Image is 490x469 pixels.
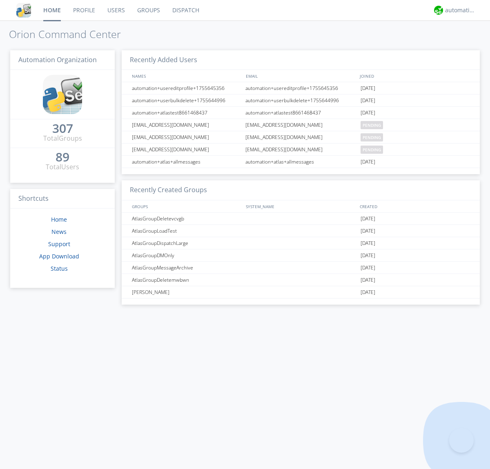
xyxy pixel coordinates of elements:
span: [DATE] [361,225,375,237]
div: [EMAIL_ADDRESS][DOMAIN_NAME] [243,131,359,143]
span: [DATE] [361,156,375,168]
div: AtlasGroupDispatchLarge [130,237,243,249]
span: [DATE] [361,262,375,274]
a: [PERSON_NAME][DATE] [122,286,480,298]
div: [EMAIL_ADDRESS][DOMAIN_NAME] [130,131,243,143]
img: cddb5a64eb264b2086981ab96f4c1ba7 [43,75,82,114]
span: pending [361,121,383,129]
span: [DATE] [361,237,375,249]
a: 307 [52,124,73,134]
span: [DATE] [361,274,375,286]
a: automation+userbulkdelete+1755644996automation+userbulkdelete+1755644996[DATE] [122,94,480,107]
span: [DATE] [361,82,375,94]
div: [EMAIL_ADDRESS][DOMAIN_NAME] [130,144,243,155]
a: automation+atlas+allmessagesautomation+atlas+allmessages[DATE] [122,156,480,168]
a: AtlasGroupDeletemwbwn[DATE] [122,274,480,286]
div: SYSTEM_NAME [244,200,358,212]
span: [DATE] [361,249,375,262]
a: Status [51,265,68,272]
div: Total Users [46,162,79,172]
a: [EMAIL_ADDRESS][DOMAIN_NAME][EMAIL_ADDRESS][DOMAIN_NAME]pending [122,119,480,131]
div: [PERSON_NAME] [130,286,243,298]
div: automation+usereditprofile+1755645356 [243,82,359,94]
a: AtlasGroupDMOnly[DATE] [122,249,480,262]
span: [DATE] [361,213,375,225]
div: AtlasGroupDeletevcvgb [130,213,243,224]
div: 307 [52,124,73,132]
div: NAMES [130,70,242,82]
a: Home [51,215,67,223]
div: JOINED [358,70,472,82]
div: CREATED [358,200,472,212]
h3: Shortcuts [10,189,115,209]
img: cddb5a64eb264b2086981ab96f4c1ba7 [16,3,31,18]
a: 89 [56,153,69,162]
a: automation+usereditprofile+1755645356automation+usereditprofile+1755645356[DATE] [122,82,480,94]
span: [DATE] [361,286,375,298]
span: [DATE] [361,94,375,107]
div: automation+atlastest8661468437 [130,107,243,119]
a: [EMAIL_ADDRESS][DOMAIN_NAME][EMAIL_ADDRESS][DOMAIN_NAME]pending [122,144,480,156]
img: d2d01cd9b4174d08988066c6d424eccd [434,6,443,15]
span: pending [361,146,383,154]
a: AtlasGroupDispatchLarge[DATE] [122,237,480,249]
a: AtlasGroupMessageArchive[DATE] [122,262,480,274]
h3: Recently Added Users [122,50,480,70]
span: pending [361,133,383,141]
div: automation+userbulkdelete+1755644996 [130,94,243,106]
div: EMAIL [244,70,358,82]
iframe: Toggle Customer Support [449,428,474,453]
div: automation+atlas+allmessages [130,156,243,168]
h3: Recently Created Groups [122,180,480,200]
div: automation+atlastest8661468437 [243,107,359,119]
div: automation+atlas [445,6,476,14]
div: Total Groups [43,134,82,143]
a: App Download [39,252,79,260]
div: automation+userbulkdelete+1755644996 [243,94,359,106]
span: [DATE] [361,107,375,119]
div: AtlasGroupDMOnly [130,249,243,261]
div: automation+atlas+allmessages [243,156,359,168]
a: Support [48,240,70,248]
span: Automation Organization [18,55,97,64]
div: [EMAIL_ADDRESS][DOMAIN_NAME] [243,144,359,155]
a: AtlasGroupLoadTest[DATE] [122,225,480,237]
div: GROUPS [130,200,242,212]
div: AtlasGroupDeletemwbwn [130,274,243,286]
div: AtlasGroupLoadTest [130,225,243,237]
a: automation+atlastest8661468437automation+atlastest8661468437[DATE] [122,107,480,119]
a: News [51,228,67,236]
div: [EMAIL_ADDRESS][DOMAIN_NAME] [243,119,359,131]
div: [EMAIL_ADDRESS][DOMAIN_NAME] [130,119,243,131]
div: 89 [56,153,69,161]
a: AtlasGroupDeletevcvgb[DATE] [122,213,480,225]
a: [EMAIL_ADDRESS][DOMAIN_NAME][EMAIL_ADDRESS][DOMAIN_NAME]pending [122,131,480,144]
div: AtlasGroupMessageArchive [130,262,243,274]
div: automation+usereditprofile+1755645356 [130,82,243,94]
